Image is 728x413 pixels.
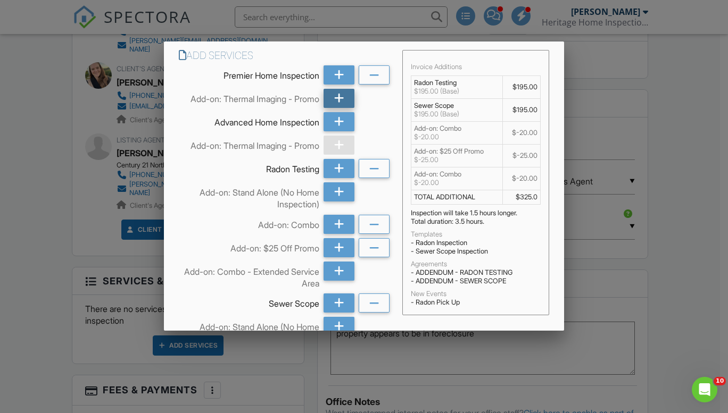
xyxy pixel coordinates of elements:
div: - Radon Inspection [411,239,541,247]
div: Premier Home Inspection [179,65,319,81]
h6: Add Services [179,50,390,61]
div: $-25.00 [414,156,500,164]
div: - Radon Pick Up [411,298,541,307]
td: Radon Testing [411,75,503,98]
td: $325.0 [502,190,540,204]
div: Add-on: Thermal Imaging - Promo [179,89,319,105]
td: Add-on: Combo [411,121,503,144]
td: $195.00 [502,75,540,98]
iframe: Intercom live chat [692,377,717,402]
div: Radon Testing [179,159,319,175]
div: Total duration: 3.5 hours. [411,217,541,226]
div: Invoice Additions [411,63,541,71]
div: - ADDENDUM - RADON TESTING [411,268,541,277]
div: Add-on: Combo [179,215,319,231]
div: Inspection will take 1.5 hours longer. [411,209,541,217]
td: Add-on: $25 Off Promo [411,144,503,167]
td: $-20.00 [502,167,540,190]
td: $195.00 [502,98,540,121]
div: Add-on: Combo - Extended Service Area [179,262,319,290]
div: Agreements [411,260,541,268]
div: Advanced Home Inspection [179,112,319,128]
span: 10 [714,377,726,385]
td: TOTAL ADDITIONAL [411,190,503,204]
div: - Sewer Scope Inspection [411,247,541,256]
div: $-20.00 [414,179,500,187]
div: Sewer Scope [179,293,319,309]
div: Add-on: Stand Alone (No Home Inspection) [179,317,319,345]
td: $-25.00 [502,144,540,167]
td: $-20.00 [502,121,540,144]
div: Add-on: Stand Alone (No Home Inspection) [179,182,319,210]
div: Add-on: Thermal Imaging - Promo [179,136,319,151]
div: Templates [411,230,541,239]
div: $195.00 (Base) [414,87,500,96]
div: New Events [411,290,541,298]
div: $195.00 (Base) [414,110,500,119]
div: $-20.00 [414,133,500,141]
td: Sewer Scope [411,98,503,121]
div: - ADDENDUM - SEWER SCOPE [411,277,541,285]
div: Add-on: $25 Off Promo [179,238,319,254]
td: Add-on: Combo [411,167,503,190]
